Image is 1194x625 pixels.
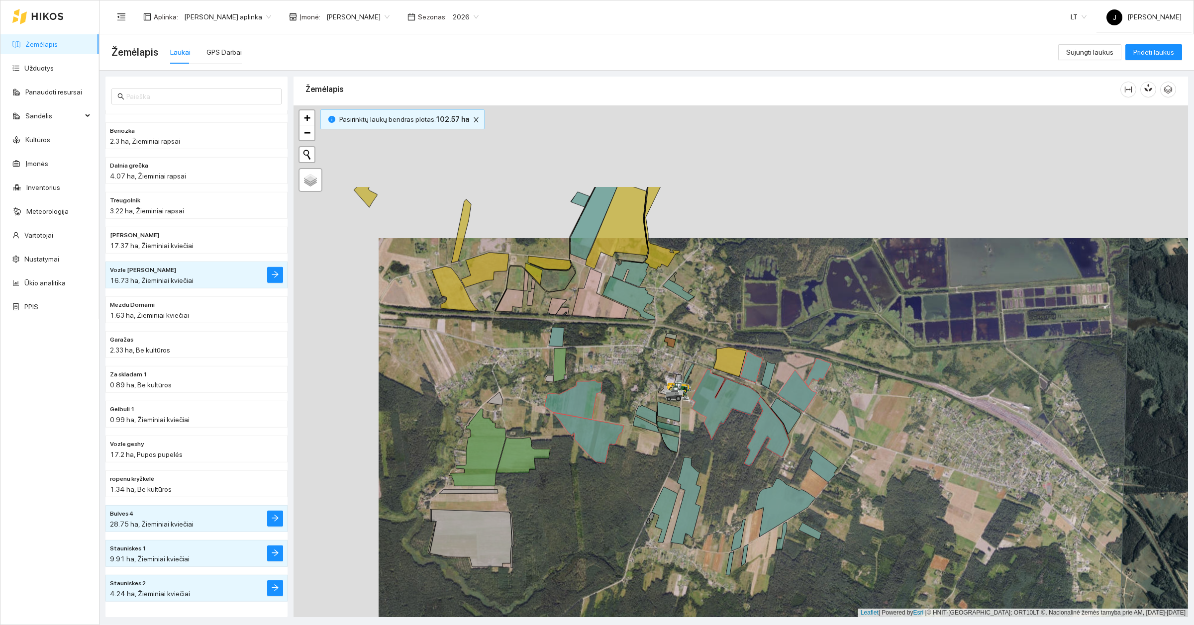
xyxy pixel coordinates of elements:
span: Dalnia grečka [110,161,148,171]
span: Bulves 4 [110,509,133,519]
span: 9.91 ha, Žieminiai kviečiai [110,555,190,563]
span: 1.63 ha, Žieminiai kviečiai [110,311,189,319]
button: Pridėti laukus [1125,44,1182,60]
button: arrow-right [267,580,283,596]
span: 17.37 ha, Žieminiai kviečiai [110,242,194,250]
a: Žemėlapis [25,40,58,48]
button: menu-fold [111,7,131,27]
a: Esri [913,609,924,616]
a: Kultūros [25,136,50,144]
span: Treugolnik [110,196,140,205]
span: Pridėti laukus [1133,47,1174,58]
span: Žemėlapis [111,44,158,60]
a: Panaudoti resursai [25,88,82,96]
span: arrow-right [271,514,279,524]
span: Beriozka [110,126,135,136]
a: Zoom in [299,110,314,125]
span: + [304,111,310,124]
span: Įmonė : [299,11,320,22]
span: Jerzy Gvozdovič [326,9,390,24]
span: arrow-right [271,584,279,593]
a: Inventorius [26,183,60,191]
a: Pridėti laukus [1125,48,1182,56]
a: Meteorologija [26,207,69,215]
span: 16.73 ha, Žieminiai kviečiai [110,276,194,284]
span: 1.34 ha, Be kultūros [110,485,172,493]
a: Leaflet [861,609,879,616]
span: 2.3 ha, Žieminiai rapsai [110,137,180,145]
a: Sujungti laukus [1058,48,1121,56]
span: Sandėlis [25,106,82,126]
span: J [1113,9,1116,25]
span: 0.99 ha, Žieminiai kviečiai [110,416,190,424]
span: close [471,116,482,123]
span: 2026 [453,9,479,24]
input: Paieška [126,91,276,102]
span: 2.33 ha, Be kultūros [110,346,170,354]
span: Stauniskes 2 [110,579,146,588]
span: Garažas [110,335,133,345]
span: | [925,609,927,616]
b: 102.57 ha [436,115,469,123]
span: − [304,126,310,139]
span: menu-fold [117,12,126,21]
div: GPS Darbai [206,47,242,58]
span: 28.75 ha, Žieminiai kviečiai [110,520,194,528]
span: calendar [407,13,415,21]
span: Konstantino žeme [110,231,159,240]
div: | Powered by © HNIT-[GEOGRAPHIC_DATA]; ORT10LT ©, Nacionalinė žemės tarnyba prie AM, [DATE]-[DATE] [858,609,1188,617]
div: Žemėlapis [305,75,1120,103]
span: shop [289,13,297,21]
a: Įmonės [25,160,48,168]
a: Zoom out [299,125,314,140]
a: Ūkio analitika [24,279,66,287]
span: Sezonas : [418,11,447,22]
span: arrow-right [271,270,279,280]
span: layout [143,13,151,21]
span: Za skladam 1 [110,370,147,379]
span: Stauniskes 1 [110,544,146,553]
a: Nustatymai [24,255,59,263]
button: Initiate a new search [299,147,314,162]
div: Laukai [170,47,191,58]
span: Aplinka : [154,11,178,22]
span: 3.22 ha, Žieminiai rapsai [110,207,184,215]
span: 4.07 ha, Žieminiai rapsai [110,172,186,180]
span: ropenu kryžkelė [110,474,154,484]
span: Mezdu Domami [110,300,155,310]
span: 0.89 ha, Be kultūros [110,381,172,389]
span: arrow-right [271,549,279,558]
span: column-width [1121,86,1136,93]
button: arrow-right [267,267,283,283]
span: Vozle Ruslana [110,266,176,275]
span: Geibuli 1 [110,405,135,414]
a: Vartotojai [24,231,53,239]
button: arrow-right [267,511,283,527]
button: Sujungti laukus [1058,44,1121,60]
button: column-width [1120,82,1136,97]
button: arrow-right [267,545,283,561]
span: [PERSON_NAME] [1106,13,1182,21]
a: Layers [299,169,321,191]
span: Sujungti laukus [1066,47,1113,58]
span: search [117,93,124,100]
span: LT [1071,9,1087,24]
span: Jerzy Gvozdovicz aplinka [184,9,271,24]
span: 17.2 ha, Pupos pupelės [110,450,183,458]
button: close [470,114,482,126]
span: Pasirinktų laukų bendras plotas : [339,114,469,125]
a: Užduotys [24,64,54,72]
span: info-circle [328,116,335,123]
a: PPIS [24,303,38,311]
span: Vozle geshy [110,440,144,449]
span: 4.24 ha, Žieminiai kviečiai [110,590,190,598]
